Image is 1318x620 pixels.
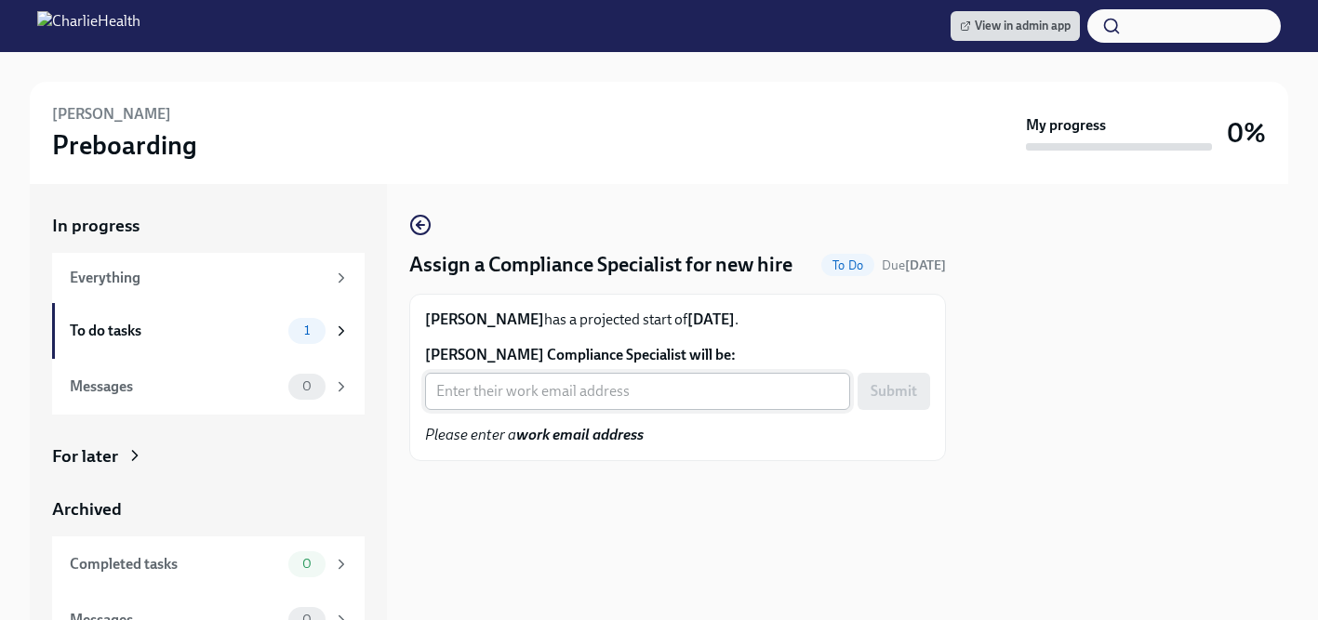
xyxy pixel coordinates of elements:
span: 0 [291,557,323,571]
strong: [PERSON_NAME] [425,310,544,328]
a: To do tasks1 [52,303,365,359]
span: Due [882,257,946,273]
strong: My progress [1026,115,1106,136]
div: Completed tasks [70,554,281,574]
span: 0 [291,379,323,393]
p: has a projected start of . [425,310,930,330]
span: 1 [293,323,321,337]
a: Everything [52,253,365,303]
a: For later [52,444,365,468]
h4: Assign a Compliance Specialist for new hire [409,251,792,279]
strong: work email address [516,426,644,443]
strong: [DATE] [905,257,946,273]
img: CharlieHealth [37,11,140,41]
a: View in admin app [951,11,1080,41]
em: Please enter a [425,426,644,443]
span: To Do [821,258,874,272]
a: Messages0 [52,359,365,415]
h3: Preboarding [52,128,197,162]
div: To do tasks [70,321,281,341]
span: August 28th, 2025 09:00 [882,257,946,274]
a: Completed tasks0 [52,536,365,592]
strong: [DATE] [687,310,735,328]
a: In progress [52,214,365,238]
h3: 0% [1227,116,1266,150]
h6: [PERSON_NAME] [52,104,171,125]
span: View in admin app [960,17,1071,35]
a: Archived [52,497,365,521]
div: For later [52,444,118,468]
label: [PERSON_NAME] Compliance Specialist will be: [425,345,930,365]
div: Messages [70,376,281,397]
input: Enter their work email address [425,373,850,410]
div: Everything [70,268,326,288]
